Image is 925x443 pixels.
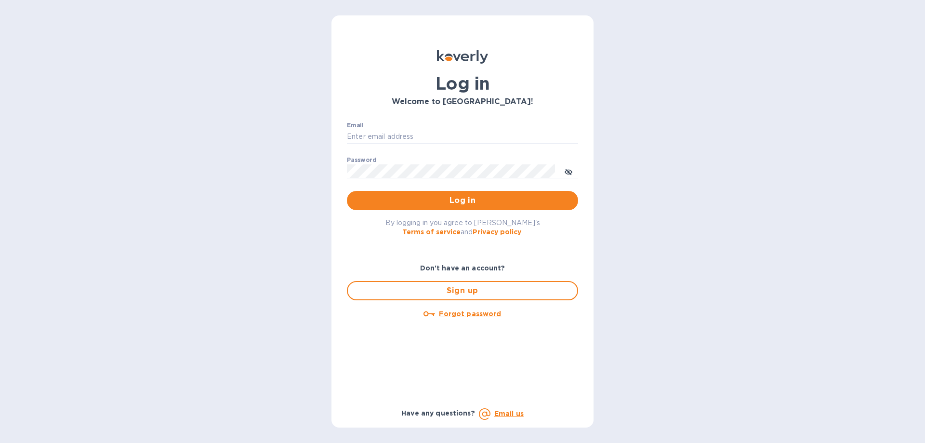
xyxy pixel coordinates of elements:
[401,409,475,417] b: Have any questions?
[356,285,569,296] span: Sign up
[439,310,501,318] u: Forgot password
[437,50,488,64] img: Koverly
[347,122,364,128] label: Email
[559,161,578,181] button: toggle password visibility
[355,195,570,206] span: Log in
[347,130,578,144] input: Enter email address
[385,219,540,236] span: By logging in you agree to [PERSON_NAME]'s and .
[347,281,578,300] button: Sign up
[473,228,521,236] a: Privacy policy
[494,410,524,417] a: Email us
[402,228,461,236] a: Terms of service
[347,157,376,163] label: Password
[347,97,578,107] h3: Welcome to [GEOGRAPHIC_DATA]!
[347,191,578,210] button: Log in
[420,264,505,272] b: Don't have an account?
[347,73,578,94] h1: Log in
